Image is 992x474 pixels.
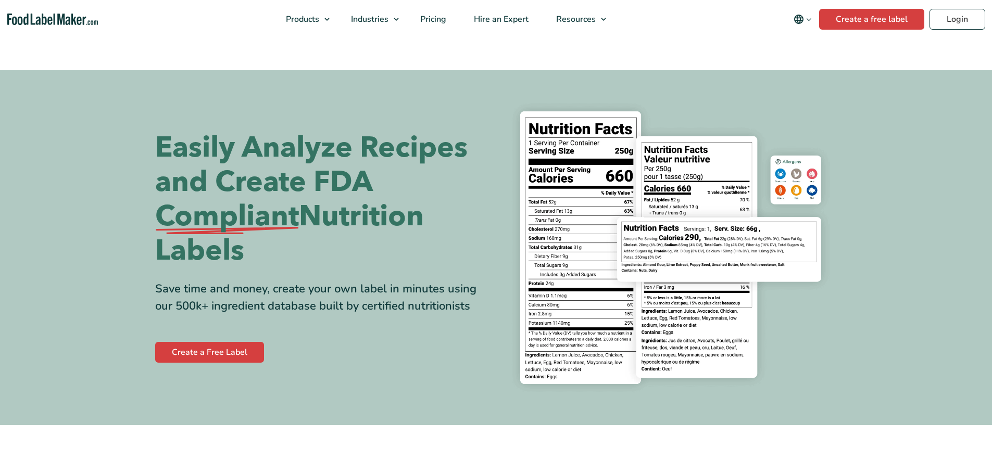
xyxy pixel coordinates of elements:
span: Products [283,14,320,25]
span: Resources [553,14,597,25]
a: Create a Free Label [155,342,264,363]
span: Hire an Expert [471,14,530,25]
span: Industries [348,14,390,25]
button: Change language [786,9,819,30]
a: Create a free label [819,9,924,30]
span: Pricing [417,14,447,25]
a: Food Label Maker homepage [7,14,98,25]
a: Login [930,9,985,30]
div: Save time and money, create your own label in minutes using our 500k+ ingredient database built b... [155,280,488,315]
h1: Easily Analyze Recipes and Create FDA Nutrition Labels [155,131,488,268]
span: Compliant [155,199,299,234]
